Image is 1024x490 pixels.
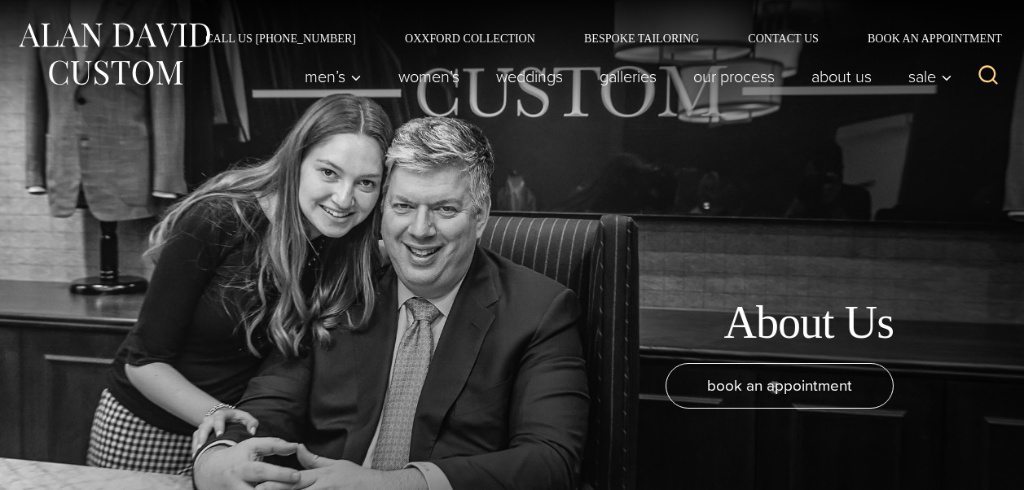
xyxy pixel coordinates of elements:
a: About Us [793,60,890,93]
nav: Secondary Navigation [181,33,1008,44]
a: Our Process [675,60,793,93]
a: Women’s [380,60,478,93]
span: Men’s [305,68,362,85]
h1: About Us [723,295,894,350]
span: book an appointment [707,374,852,397]
a: Bespoke Tailoring [560,33,723,44]
a: Galleries [582,60,675,93]
a: weddings [478,60,582,93]
a: Call Us [PHONE_NUMBER] [181,33,380,44]
a: Contact Us [723,33,843,44]
a: Oxxford Collection [380,33,560,44]
button: View Search Form [969,57,1008,96]
a: Book an Appointment [843,33,1008,44]
a: book an appointment [666,363,894,409]
nav: Primary Navigation [287,60,961,93]
img: Alan David Custom [16,18,212,90]
span: Sale [908,68,952,85]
